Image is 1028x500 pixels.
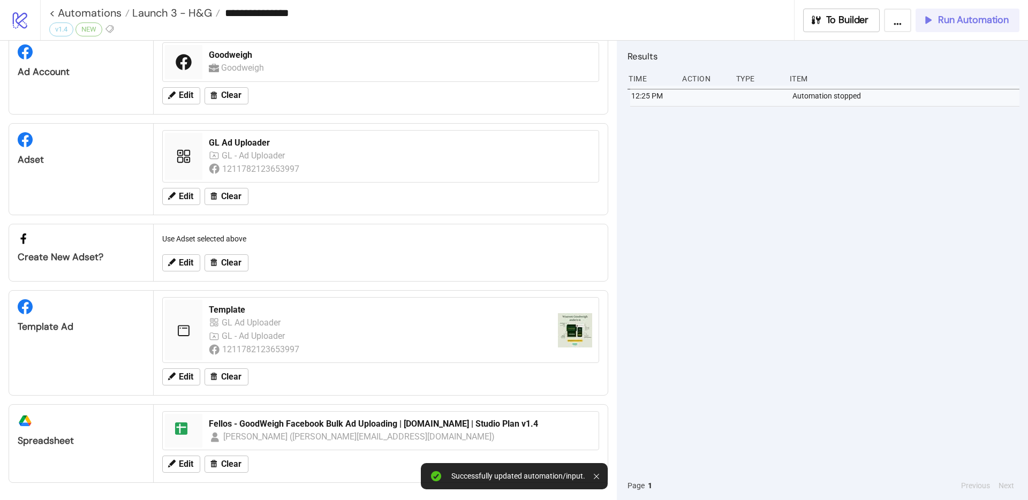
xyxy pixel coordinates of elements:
[205,188,248,205] button: Clear
[221,61,267,74] div: Goodweigh
[221,90,241,100] span: Clear
[209,418,592,430] div: Fellos - GoodWeigh Facebook Bulk Ad Uploading | [DOMAIN_NAME] | Studio Plan v1.4
[49,7,130,18] a: < Automations
[958,480,993,491] button: Previous
[162,188,200,205] button: Edit
[205,456,248,473] button: Clear
[18,154,145,166] div: Adset
[916,9,1019,32] button: Run Automation
[205,87,248,104] button: Clear
[995,480,1017,491] button: Next
[826,14,869,26] span: To Builder
[884,9,911,32] button: ...
[209,49,592,61] div: Goodweigh
[628,480,645,491] span: Page
[18,66,145,78] div: Ad Account
[221,258,241,268] span: Clear
[938,14,1009,26] span: Run Automation
[130,7,220,18] a: Launch 3 - H&G
[205,254,248,271] button: Clear
[75,22,102,36] div: NEW
[558,313,592,347] img: https://external-fra5-2.xx.fbcdn.net/emg1/v/t13/14698207891344545073?url=https%3A%2F%2Fwww.facebo...
[628,49,1019,63] h2: Results
[162,368,200,385] button: Edit
[18,251,145,263] div: Create new adset?
[222,343,301,356] div: 1211782123653997
[162,254,200,271] button: Edit
[162,456,200,473] button: Edit
[681,69,727,89] div: Action
[222,162,301,176] div: 1211782123653997
[179,258,193,268] span: Edit
[209,304,549,316] div: Template
[179,372,193,382] span: Edit
[179,459,193,469] span: Edit
[645,480,655,491] button: 1
[162,87,200,104] button: Edit
[789,69,1019,89] div: Item
[158,229,603,249] div: Use Adset selected above
[222,149,287,162] div: GL - Ad Uploader
[223,430,495,443] div: [PERSON_NAME] ([PERSON_NAME][EMAIL_ADDRESS][DOMAIN_NAME])
[130,6,212,20] span: Launch 3 - H&G
[630,86,676,106] div: 12:25 PM
[735,69,781,89] div: Type
[628,69,674,89] div: Time
[205,368,248,385] button: Clear
[18,435,145,447] div: Spreadsheet
[221,192,241,201] span: Clear
[179,192,193,201] span: Edit
[221,372,241,382] span: Clear
[18,321,145,333] div: Template Ad
[791,86,1022,106] div: Automation stopped
[222,329,287,343] div: GL - Ad Uploader
[222,316,283,329] div: GL Ad Uploader
[221,459,241,469] span: Clear
[49,22,73,36] div: v1.4
[451,472,585,481] div: Successfully updated automation/input.
[209,137,592,149] div: GL Ad Uploader
[803,9,880,32] button: To Builder
[179,90,193,100] span: Edit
